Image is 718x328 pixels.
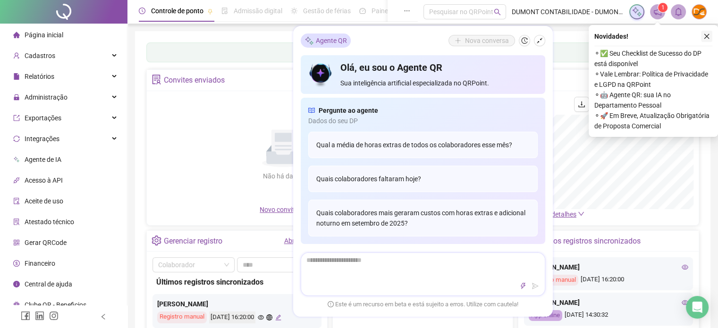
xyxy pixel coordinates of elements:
[260,206,307,213] span: Novo convite
[156,276,318,288] div: Últimos registros sincronizados
[578,101,585,108] span: download
[258,314,264,320] span: eye
[359,8,366,14] span: dashboard
[25,197,63,205] span: Aceite de uso
[540,210,584,218] a: Ver detalhes down
[207,8,213,14] span: pushpin
[304,35,314,45] img: sparkle-icon.fc2bf0ac1784a2077858766a79e2daf3.svg
[13,73,20,80] span: file
[536,233,641,249] div: Últimos registros sincronizados
[25,260,55,267] span: Financeiro
[13,281,20,287] span: info-circle
[682,299,688,306] span: eye
[319,105,378,116] span: Pergunte ao agente
[25,301,86,309] span: Clube QR - Beneficios
[540,210,576,218] span: Ver detalhes
[520,283,526,289] span: thunderbolt
[13,52,20,59] span: user-add
[275,314,281,320] span: edit
[25,135,59,143] span: Integrações
[284,237,322,244] a: Abrir registro
[517,280,529,292] button: thunderbolt
[151,7,203,15] span: Controle de ponto
[530,280,541,292] button: send
[308,105,315,116] span: read
[578,210,584,217] span: down
[164,72,225,88] div: Convites enviados
[594,69,712,90] span: ⚬ Vale Lembrar: Política de Privacidade e LGPD na QRPoint
[13,198,20,204] span: audit
[25,93,68,101] span: Administração
[529,275,578,286] div: Registro manual
[658,3,667,12] sup: 1
[209,311,255,323] div: [DATE] 16:20:00
[152,75,161,84] span: solution
[308,132,538,158] div: Qual a média de horas extras de todos os colaboradores esse mês?
[157,299,317,309] div: [PERSON_NAME]
[674,8,683,16] span: bell
[157,311,207,323] div: Registro manual
[139,8,145,14] span: clock-circle
[35,311,44,320] span: linkedin
[234,7,282,15] span: Admissão digital
[692,5,706,19] img: 51255
[13,135,20,142] span: sync
[266,314,272,320] span: global
[25,177,63,184] span: Acesso à API
[152,235,161,245] span: setting
[25,52,55,59] span: Cadastros
[594,31,628,42] span: Novidades !
[13,177,20,184] span: api
[682,264,688,270] span: eye
[521,37,528,44] span: history
[301,34,351,48] div: Agente QR
[594,48,712,69] span: ⚬ ✅ Seu Checklist de Sucesso do DP está disponível
[328,301,334,307] span: exclamation-circle
[340,78,537,88] span: Sua inteligência artificial especializada no QRPoint.
[703,33,710,40] span: close
[100,313,107,320] span: left
[529,297,688,308] div: [PERSON_NAME]
[653,8,662,16] span: notification
[221,8,228,14] span: file-done
[308,166,538,192] div: Quais colaboradores faltaram hoje?
[529,275,688,286] div: [DATE] 16:20:00
[13,239,20,246] span: qrcode
[594,110,712,131] span: ⚬ 🚀 Em Breve, Atualização Obrigatória de Proposta Comercial
[529,310,688,321] div: [DATE] 14:30:32
[529,262,688,272] div: [PERSON_NAME]
[448,35,515,46] button: Nova conversa
[512,7,624,17] span: DUMONT CONTABILIDADE - DUMONT CONTABILIDADE E CONSULTORIA LTDA
[13,302,20,308] span: gift
[494,8,501,16] span: search
[25,239,67,246] span: Gerar QRCode
[13,219,20,225] span: solution
[328,300,518,309] span: Este é um recurso em beta e está sujeito a erros. Utilize com cautela!
[303,7,351,15] span: Gestão de férias
[13,94,20,101] span: lock
[164,233,222,249] div: Gerenciar registro
[25,280,72,288] span: Central de ajuda
[308,116,538,126] span: Dados do seu DP
[661,4,665,11] span: 1
[25,114,61,122] span: Exportações
[536,37,543,44] span: shrink
[686,296,709,319] div: Open Intercom Messenger
[404,8,410,14] span: ellipsis
[594,90,712,110] span: ⚬ 🤖 Agente QR: sua IA no Departamento Pessoal
[372,7,408,15] span: Painel do DP
[13,115,20,121] span: export
[25,156,61,163] span: Agente de IA
[308,200,538,236] div: Quais colaboradores mais geraram custos com horas extras e adicional noturno em setembro de 2025?
[21,311,30,320] span: facebook
[25,31,63,39] span: Página inicial
[13,32,20,38] span: home
[240,171,327,181] div: Não há dados
[25,73,54,80] span: Relatórios
[632,7,642,17] img: sparkle-icon.fc2bf0ac1784a2077858766a79e2daf3.svg
[13,260,20,267] span: dollar
[25,218,74,226] span: Atestado técnico
[49,311,59,320] span: instagram
[340,61,537,74] h4: Olá, eu sou o Agente QR
[291,8,297,14] span: sun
